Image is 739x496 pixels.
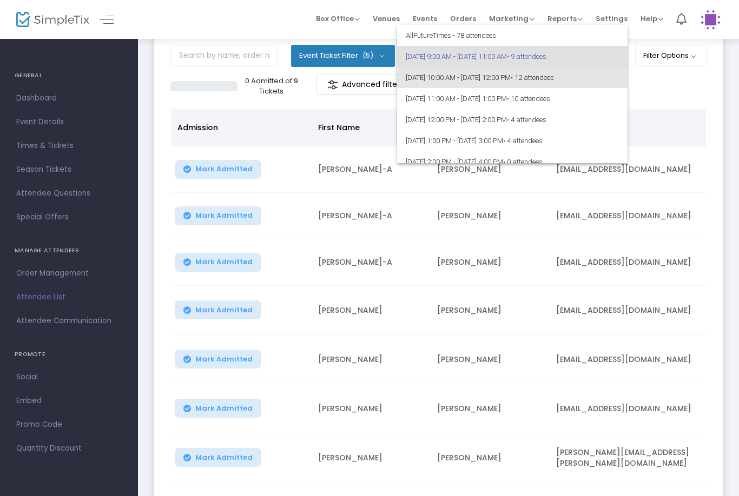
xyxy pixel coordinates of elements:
span: • 10 attendees [507,95,550,103]
span: • 9 attendees [507,52,546,61]
span: • 4 attendees [503,137,543,145]
span: [DATE] 11:00 AM - [DATE] 1:00 PM [406,88,619,109]
span: [DATE] 10:00 AM - [DATE] 12:00 PM [406,67,619,88]
span: All Future Times • 78 attendees [406,25,619,46]
span: • 4 attendees [507,116,546,124]
span: • 0 attendees [503,158,543,166]
span: [DATE] 9:00 AM - [DATE] 11:00 AM [406,46,619,67]
span: • 12 attendees [511,73,554,82]
span: [DATE] 1:00 PM - [DATE] 3:00 PM [406,130,619,151]
span: [DATE] 2:00 PM - [DATE] 4:00 PM [406,151,619,172]
span: [DATE] 12:00 PM - [DATE] 2:00 PM [406,109,619,130]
